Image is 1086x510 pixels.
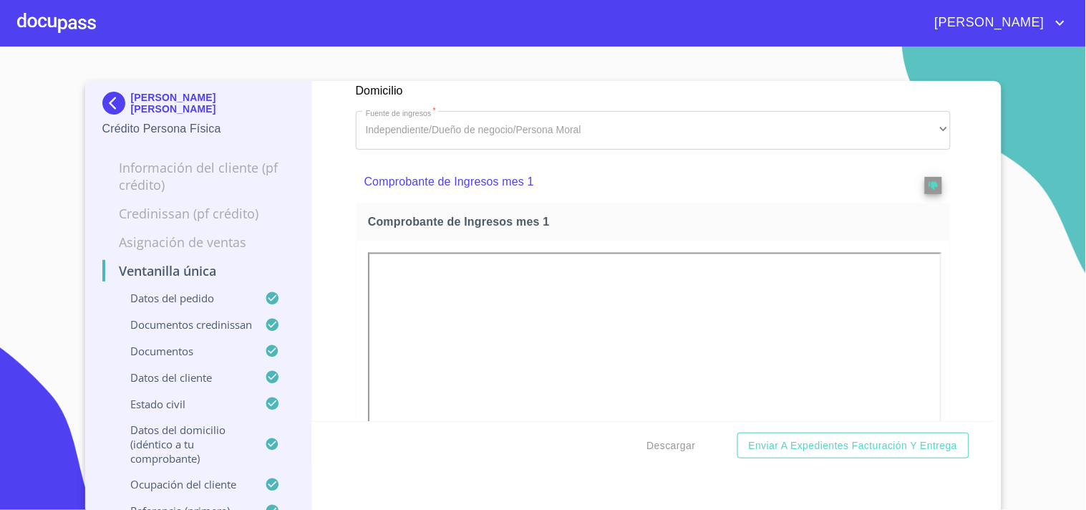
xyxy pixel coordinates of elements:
[102,317,266,332] p: Documentos CrediNissan
[924,11,1052,34] span: [PERSON_NAME]
[102,344,266,358] p: Documentos
[102,477,266,491] p: Ocupación del Cliente
[102,291,266,305] p: Datos del pedido
[102,120,295,138] p: Crédito Persona Física
[364,173,884,191] p: Comprobante de Ingresos mes 1
[924,11,1069,34] button: account of current user
[749,437,958,455] span: Enviar a Expedientes Facturación y Entrega
[102,205,295,222] p: Credinissan (PF crédito)
[368,215,944,230] span: Comprobante de Ingresos mes 1
[102,262,295,279] p: Ventanilla única
[131,92,295,115] p: [PERSON_NAME] [PERSON_NAME]
[102,92,295,120] div: [PERSON_NAME] [PERSON_NAME]
[102,370,266,385] p: Datos del cliente
[737,433,969,459] button: Enviar a Expedientes Facturación y Entrega
[102,397,266,411] p: Estado civil
[102,159,295,193] p: Información del cliente (PF crédito)
[647,437,696,455] span: Descargar
[925,177,942,194] button: reject
[102,423,266,466] p: Datos del domicilio (idéntico a tu comprobante)
[356,111,951,150] div: Independiente/Dueño de negocio/Persona Moral
[102,92,131,115] img: Docupass spot blue
[102,234,295,251] p: Asignación de Ventas
[641,433,702,459] button: Descargar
